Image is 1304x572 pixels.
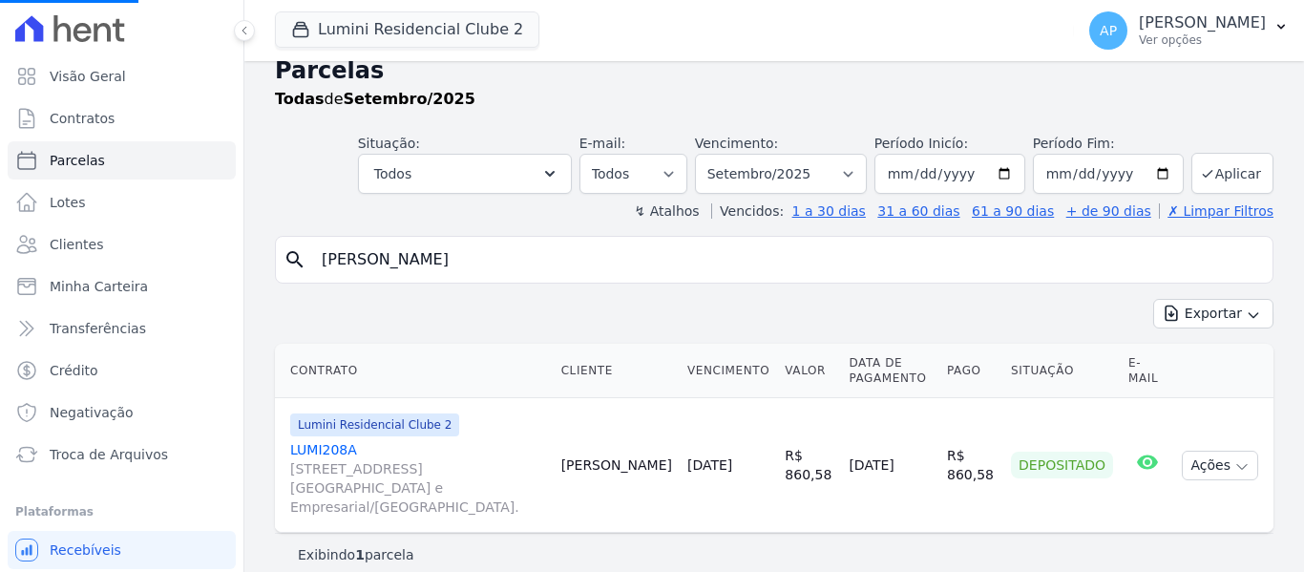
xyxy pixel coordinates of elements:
[344,90,475,108] strong: Setembro/2025
[8,225,236,264] a: Clientes
[841,398,939,533] td: [DATE]
[8,435,236,474] a: Troca de Arquivos
[275,53,1273,88] h2: Parcelas
[50,319,146,338] span: Transferências
[1011,452,1113,478] div: Depositado
[8,351,236,390] a: Crédito
[687,457,732,473] a: [DATE]
[1139,32,1266,48] p: Ver opções
[1153,299,1273,328] button: Exportar
[50,540,121,560] span: Recebíveis
[284,248,306,271] i: search
[680,344,777,398] th: Vencimento
[8,393,236,432] a: Negativação
[1159,203,1273,219] a: ✗ Limpar Filtros
[792,203,866,219] a: 1 a 30 dias
[554,344,680,398] th: Cliente
[374,162,411,185] span: Todos
[50,361,98,380] span: Crédito
[355,547,365,562] b: 1
[8,141,236,180] a: Parcelas
[877,203,959,219] a: 31 a 60 dias
[1182,451,1258,480] button: Ações
[290,413,459,436] span: Lumini Residencial Clube 2
[50,235,103,254] span: Clientes
[50,403,134,422] span: Negativação
[972,203,1054,219] a: 61 a 90 dias
[695,136,778,151] label: Vencimento:
[275,90,325,108] strong: Todas
[358,154,572,194] button: Todos
[8,267,236,306] a: Minha Carteira
[1074,4,1304,57] button: AP [PERSON_NAME] Ver opções
[777,398,841,533] td: R$ 860,58
[8,99,236,138] a: Contratos
[1100,24,1117,37] span: AP
[1003,344,1121,398] th: Situação
[310,241,1265,279] input: Buscar por nome do lote ou do cliente
[50,109,115,128] span: Contratos
[554,398,680,533] td: [PERSON_NAME]
[1121,344,1174,398] th: E-mail
[841,344,939,398] th: Data de Pagamento
[50,67,126,86] span: Visão Geral
[275,344,554,398] th: Contrato
[874,136,968,151] label: Período Inicío:
[358,136,420,151] label: Situação:
[579,136,626,151] label: E-mail:
[8,309,236,348] a: Transferências
[8,57,236,95] a: Visão Geral
[298,545,414,564] p: Exibindo parcela
[50,193,86,212] span: Lotes
[275,88,475,111] p: de
[1191,153,1273,194] button: Aplicar
[1033,134,1184,154] label: Período Fim:
[290,459,546,517] span: [STREET_ADDRESS][GEOGRAPHIC_DATA] e Empresarial/[GEOGRAPHIC_DATA].
[1066,203,1151,219] a: + de 90 dias
[1139,13,1266,32] p: [PERSON_NAME]
[939,344,1003,398] th: Pago
[275,11,539,48] button: Lumini Residencial Clube 2
[50,277,148,296] span: Minha Carteira
[290,440,546,517] a: LUMI208A[STREET_ADDRESS][GEOGRAPHIC_DATA] e Empresarial/[GEOGRAPHIC_DATA].
[50,151,105,170] span: Parcelas
[939,398,1003,533] td: R$ 860,58
[777,344,841,398] th: Valor
[15,500,228,523] div: Plataformas
[634,203,699,219] label: ↯ Atalhos
[8,183,236,222] a: Lotes
[50,445,168,464] span: Troca de Arquivos
[8,531,236,569] a: Recebíveis
[711,203,784,219] label: Vencidos:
